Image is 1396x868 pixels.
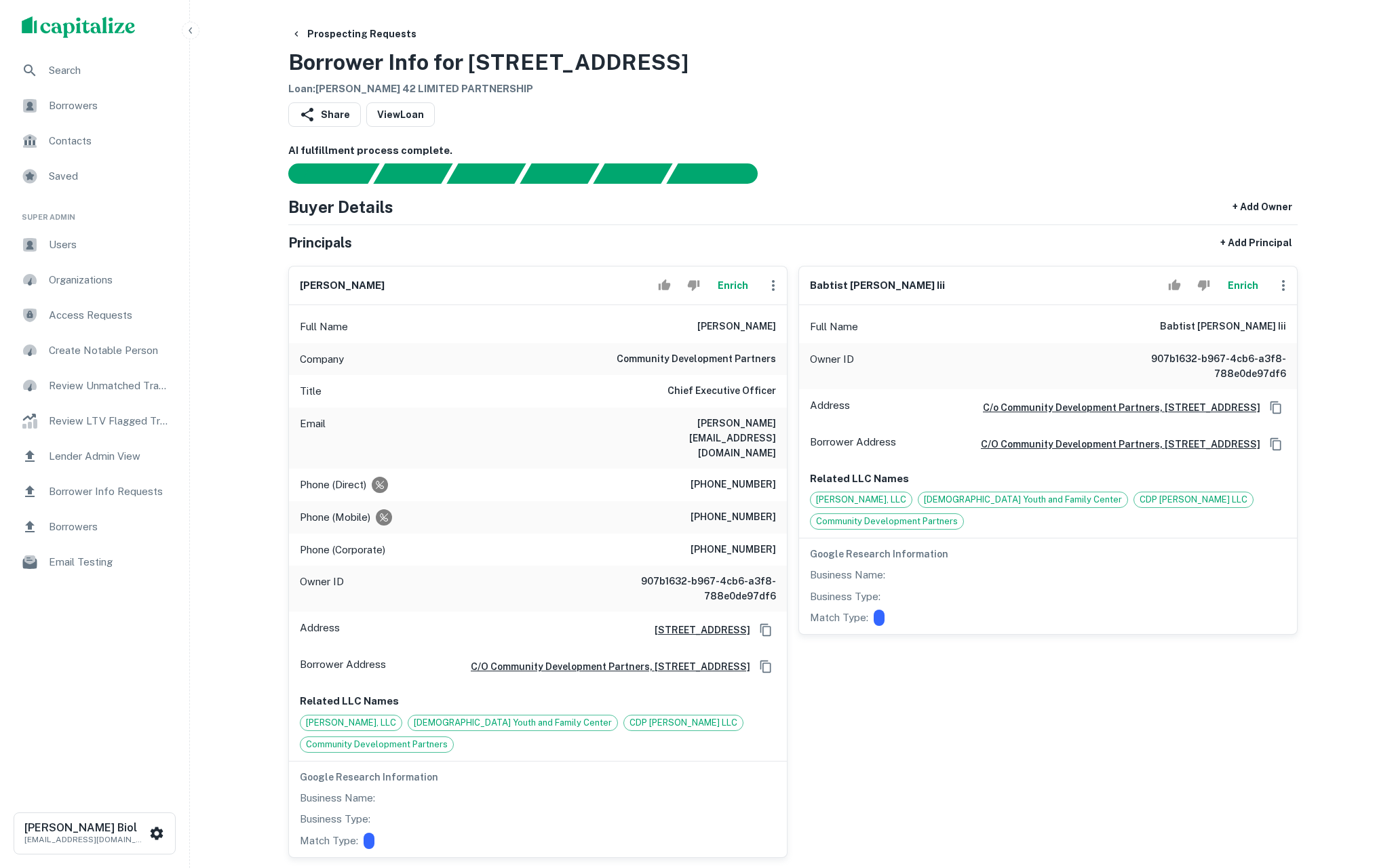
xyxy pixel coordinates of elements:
a: Email Testing [11,546,178,578]
h6: [PHONE_NUMBER] [691,542,776,558]
div: Your request is received and processing... [373,163,452,184]
p: Related LLC Names [810,471,1286,487]
h6: Google Research Information [300,770,776,785]
p: [EMAIL_ADDRESS][DOMAIN_NAME] [24,833,147,846]
h6: Chief Executive Officer [667,383,776,399]
a: Users [11,229,178,261]
a: Access Requests [11,299,178,332]
p: Owner ID [810,351,854,381]
button: Share [288,102,361,127]
a: ViewLoan [366,102,435,127]
a: Review Unmatched Transactions [11,370,178,402]
p: Borrower Address [810,434,896,454]
a: Saved [11,160,178,193]
button: + Add Principal [1215,231,1298,255]
a: Borrowers [11,511,178,543]
div: AI fulfillment process complete. [667,163,774,184]
span: Email Testing [49,554,170,570]
h6: babtist [PERSON_NAME] iii [1160,319,1286,335]
p: Full Name [810,319,858,335]
a: Review LTV Flagged Transactions [11,405,178,437]
p: Borrower Address [300,656,386,677]
span: CDP [PERSON_NAME] LLC [624,716,743,730]
p: Phone (Corporate) [300,542,385,558]
p: Business Type: [300,811,370,827]
p: Owner ID [300,574,344,604]
h6: [PERSON_NAME][EMAIL_ADDRESS][DOMAIN_NAME] [613,416,776,460]
p: Email [300,416,326,460]
p: Match Type: [810,610,868,626]
a: C/o Community Development Partners, [STREET_ADDRESS] [972,400,1260,415]
h6: 907b1632-b967-4cb6-a3f8-788e0de97df6 [1123,351,1286,381]
button: Copy Address [756,656,776,677]
h3: Borrower Info for [STREET_ADDRESS] [288,46,689,79]
a: Borrowers [11,90,178,122]
p: Business Name: [810,567,885,583]
div: Requests to not be contacted at this number [372,477,388,493]
a: Contacts [11,125,178,157]
p: Phone (Direct) [300,477,366,493]
span: Borrower Info Requests [49,484,170,500]
div: Documents found, AI parsing details... [446,163,526,184]
p: Business Type: [810,589,880,605]
span: Saved [49,168,170,184]
h6: Google Research Information [810,547,1286,561]
p: Company [300,351,344,368]
a: Lender Admin View [11,440,178,473]
h6: community development partners [617,351,776,368]
button: Accept [1163,272,1186,299]
p: Phone (Mobile) [300,509,370,526]
span: Review Unmatched Transactions [49,378,170,394]
span: Community Development Partners [811,515,963,528]
div: Principals found, AI now looking for contact information... [520,163,599,184]
span: Contacts [49,133,170,149]
div: Sending borrower request to AI... [272,163,374,184]
p: Address [300,620,340,640]
p: Related LLC Names [300,693,776,709]
span: Lender Admin View [49,448,170,465]
div: Organizations [11,264,178,296]
a: Search [11,54,178,87]
h4: Buyer Details [288,195,393,219]
span: Borrowers [49,98,170,114]
span: Review LTV Flagged Transactions [49,413,170,429]
button: Copy Address [1266,434,1286,454]
button: Copy Address [1266,397,1286,418]
span: Create Notable Person [49,342,170,359]
button: [PERSON_NAME] Biol[EMAIL_ADDRESS][DOMAIN_NAME] [14,812,176,854]
span: CDP [PERSON_NAME] LLC [1134,493,1253,507]
a: Borrower Info Requests [11,475,178,508]
p: Match Type: [300,833,358,849]
span: Borrowers [49,519,170,535]
span: [DEMOGRAPHIC_DATA] Youth and Family Center [408,716,617,730]
a: c/o community development partners, [STREET_ADDRESS] [970,437,1260,452]
li: Super Admin [11,195,178,229]
div: Create Notable Person [11,334,178,367]
p: Address [810,397,850,418]
iframe: Chat Widget [1328,759,1396,825]
p: Title [300,383,322,399]
a: c/o community development partners, [STREET_ADDRESS] [460,659,750,674]
button: Copy Address [756,620,776,640]
a: [STREET_ADDRESS] [644,623,750,637]
h5: Principals [288,233,352,253]
div: Requests to not be contacted at this number [376,509,392,526]
h6: [PERSON_NAME] Biol [24,823,147,833]
span: Community Development Partners [300,738,453,751]
p: Business Name: [300,790,375,806]
h6: [PHONE_NUMBER] [691,509,776,526]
